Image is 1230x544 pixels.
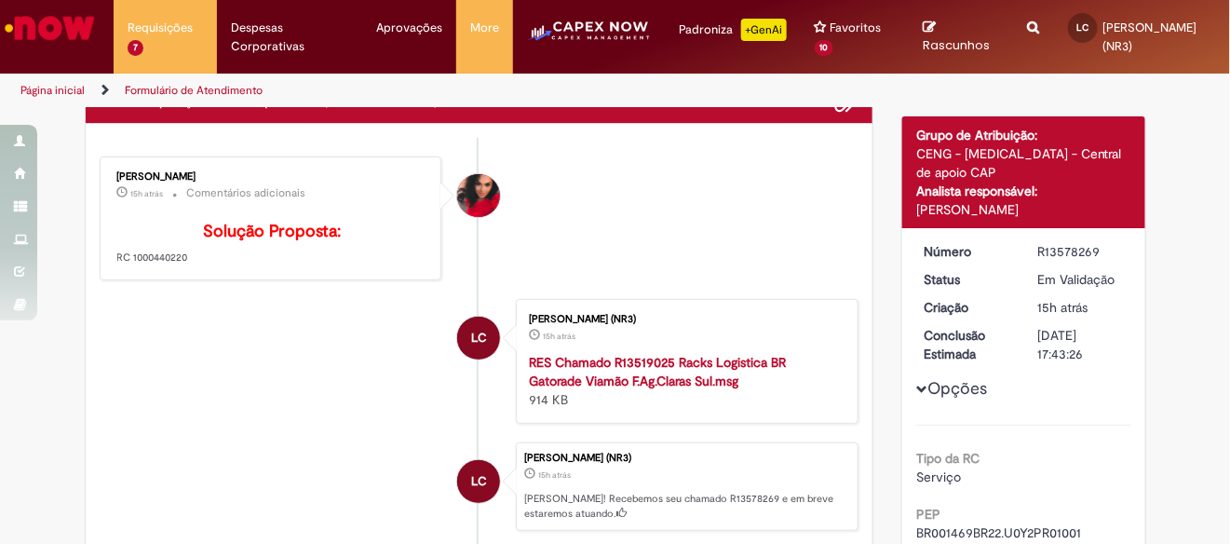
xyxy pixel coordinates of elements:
[187,185,306,201] small: Comentários adicionais
[538,469,571,481] span: 15h atrás
[910,326,1024,363] dt: Conclusão Estimada
[231,19,348,56] span: Despesas Corporativas
[457,460,500,503] div: Leonardo Felipe Sales de Carvalho (NR3)
[916,469,961,485] span: Serviço
[916,200,1131,219] div: [PERSON_NAME]
[1038,270,1125,289] div: Em Validação
[543,331,575,342] span: 15h atrás
[680,19,787,41] div: Padroniza
[117,171,427,183] div: [PERSON_NAME]
[376,19,442,37] span: Aprovações
[916,450,980,467] b: Tipo da RC
[529,354,786,389] a: RES Chamado R13519025 Racks Logistica BR Gatorade Viamão F.Ag.Claras Sul.msg
[1076,21,1088,34] span: LC
[916,506,940,523] b: PEP
[834,89,858,114] button: Adicionar anexos
[524,492,848,521] p: [PERSON_NAME]! Recebemos seu chamado R13578269 e em breve estaremos atuando.
[14,74,806,108] ul: Trilhas de página
[100,442,859,532] li: Leonardo Felipe Sales de Carvalho (NR3)
[527,19,651,56] img: CapexLogo5.png
[529,353,839,409] div: 914 KB
[924,36,991,54] span: Rascunhos
[831,19,882,37] span: Favoritos
[916,524,1081,541] span: BR001469BR22.U0Y2PR01001
[117,223,427,265] p: RC 1000440220
[524,453,848,464] div: [PERSON_NAME] (NR3)
[131,188,164,199] span: 15h atrás
[910,242,1024,261] dt: Número
[203,221,341,242] b: Solução Proposta:
[1038,299,1088,316] time: 29/09/2025 16:43:22
[2,9,98,47] img: ServiceNow
[529,314,839,325] div: [PERSON_NAME] (NR3)
[471,459,487,504] span: LC
[125,83,263,98] a: Formulário de Atendimento
[1103,20,1197,54] span: [PERSON_NAME] (NR3)
[1038,299,1088,316] span: 15h atrás
[1038,326,1125,363] div: [DATE] 17:43:26
[916,126,1131,144] div: Grupo de Atribuição:
[924,20,1000,54] a: Rascunhos
[741,19,787,41] p: +GenAi
[910,270,1024,289] dt: Status
[457,174,500,217] div: Aline Rangel
[457,317,500,360] div: Leonardo Felipe Sales de Carvalho (NR3)
[131,188,164,199] time: 29/09/2025 17:07:02
[1038,298,1125,317] div: 29/09/2025 16:43:22
[538,469,571,481] time: 29/09/2025 16:43:22
[916,182,1131,200] div: Analista responsável:
[815,40,834,56] span: 10
[128,40,143,56] span: 7
[543,331,575,342] time: 29/09/2025 16:43:20
[916,144,1131,182] div: CENG - [MEDICAL_DATA] - Central de apoio CAP
[471,316,487,360] span: LC
[128,19,193,37] span: Requisições
[910,298,1024,317] dt: Criação
[1038,242,1125,261] div: R13578269
[470,19,499,37] span: More
[20,83,85,98] a: Página inicial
